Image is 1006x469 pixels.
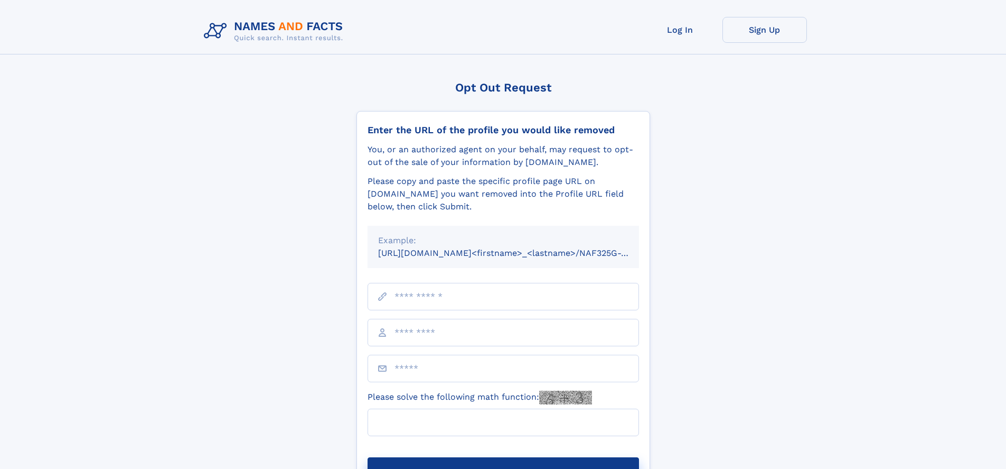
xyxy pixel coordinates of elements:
[200,17,352,45] img: Logo Names and Facts
[378,248,659,258] small: [URL][DOMAIN_NAME]<firstname>_<lastname>/NAF325G-xxxxxxxx
[722,17,807,43] a: Sign Up
[368,391,592,404] label: Please solve the following math function:
[368,175,639,213] div: Please copy and paste the specific profile page URL on [DOMAIN_NAME] you want removed into the Pr...
[378,234,628,247] div: Example:
[638,17,722,43] a: Log In
[368,124,639,136] div: Enter the URL of the profile you would like removed
[368,143,639,169] div: You, or an authorized agent on your behalf, may request to opt-out of the sale of your informatio...
[356,81,650,94] div: Opt Out Request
